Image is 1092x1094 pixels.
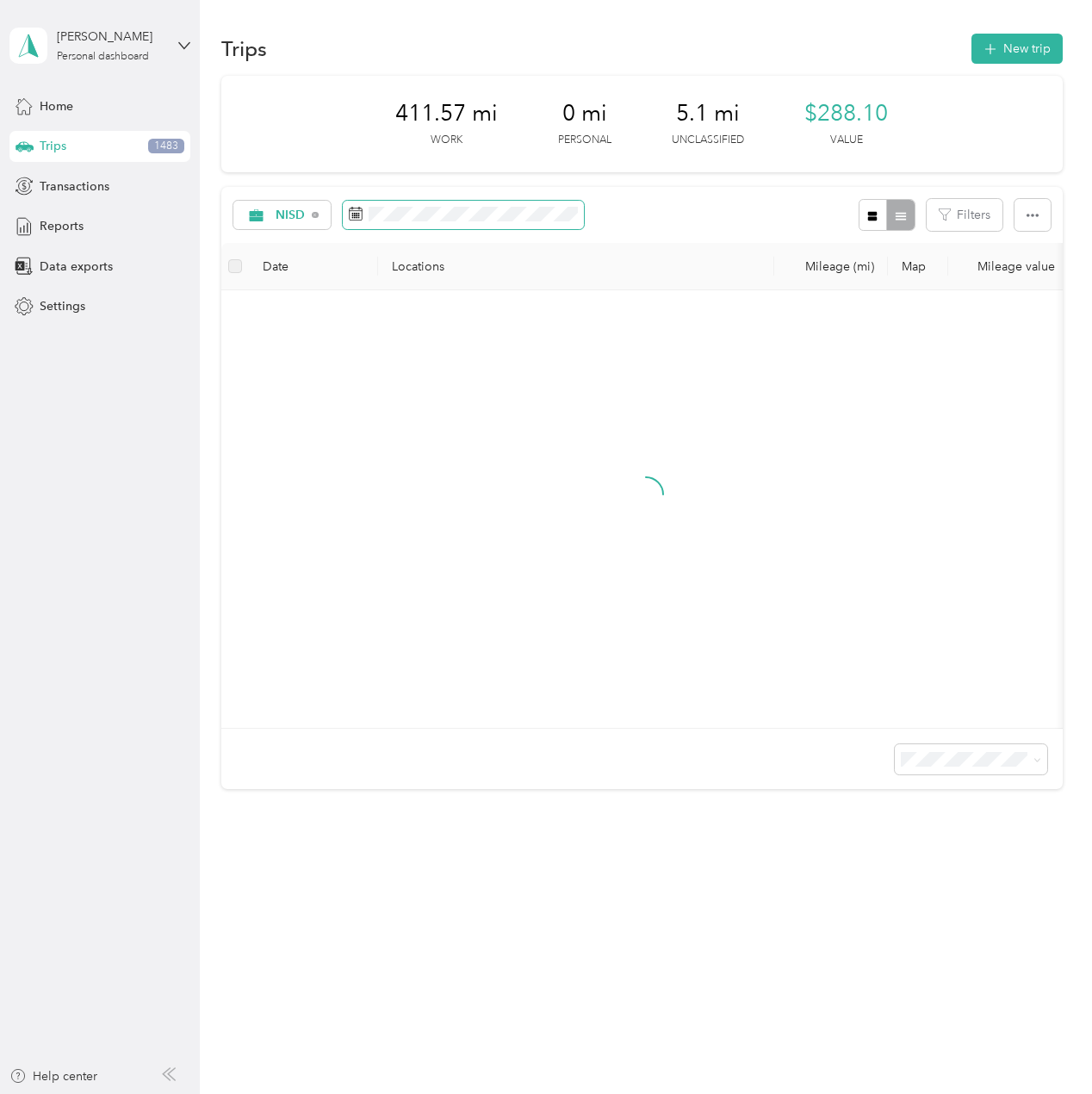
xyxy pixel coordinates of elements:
[148,139,184,154] span: 1483
[40,177,109,196] span: Transactions
[57,28,164,46] div: [PERSON_NAME]
[927,199,1002,231] button: Filters
[672,133,744,148] p: Unclassified
[431,133,462,148] p: Work
[774,243,888,290] th: Mileage (mi)
[40,137,66,155] span: Trips
[804,100,888,127] span: $288.10
[378,243,774,290] th: Locations
[249,243,378,290] th: Date
[971,34,1063,64] button: New trip
[830,133,863,148] p: Value
[888,243,948,290] th: Map
[558,133,611,148] p: Personal
[57,52,149,62] div: Personal dashboard
[40,97,73,115] span: Home
[996,998,1092,1094] iframe: Everlance-gr Chat Button Frame
[40,217,84,235] span: Reports
[9,1067,97,1085] button: Help center
[221,40,267,58] h1: Trips
[948,243,1069,290] th: Mileage value
[276,209,306,221] span: NISD
[395,100,498,127] span: 411.57 mi
[676,100,740,127] span: 5.1 mi
[562,100,607,127] span: 0 mi
[40,297,85,315] span: Settings
[40,258,113,276] span: Data exports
